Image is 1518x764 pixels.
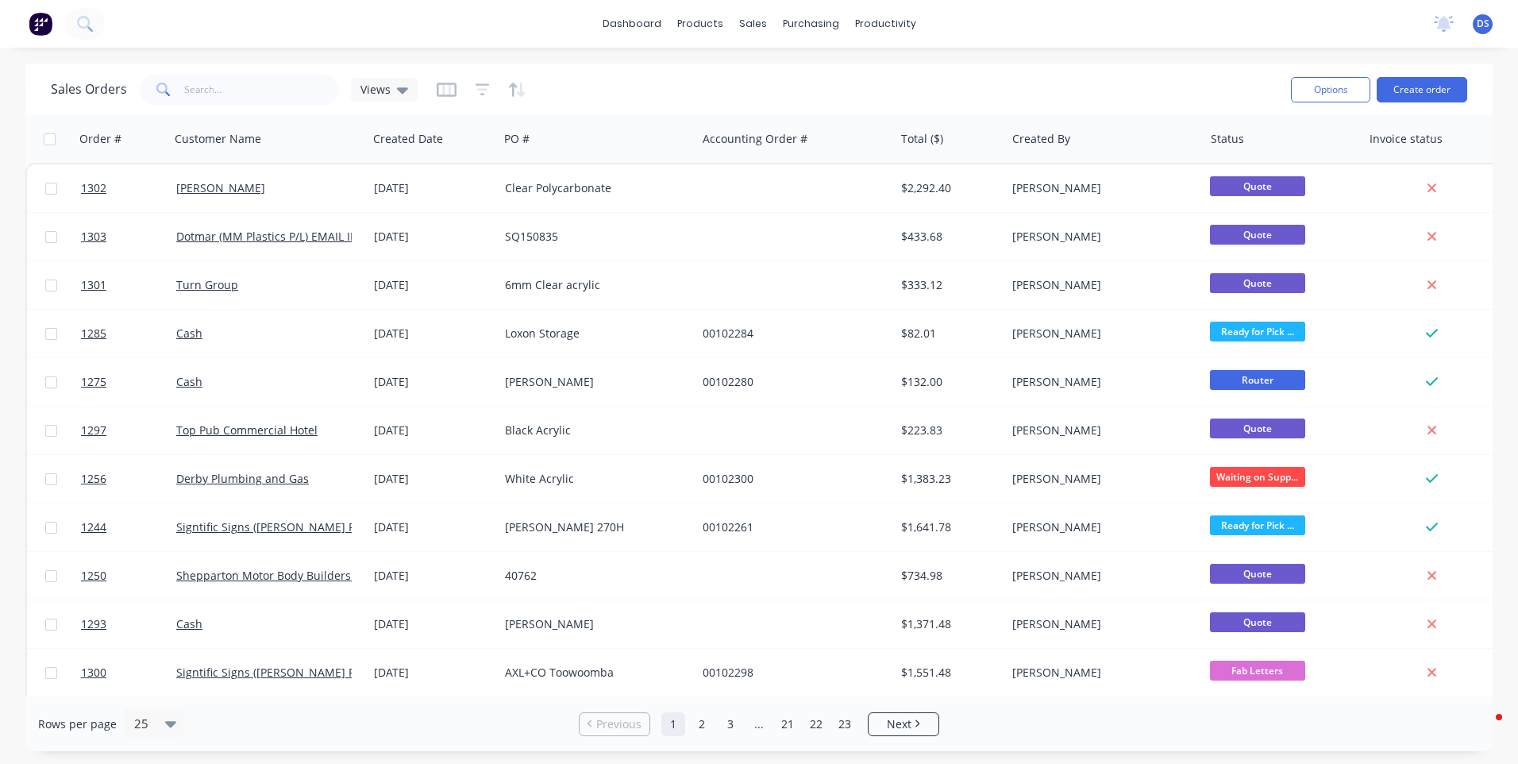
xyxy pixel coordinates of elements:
[81,164,176,212] a: 1302
[81,407,176,454] a: 1297
[901,423,994,438] div: $223.83
[1210,661,1305,681] span: Fab Letters
[505,665,681,681] div: AXL+CO Toowoomba
[81,616,106,632] span: 1293
[703,519,879,535] div: 00102261
[81,649,176,696] a: 1300
[901,616,994,632] div: $1,371.48
[1210,322,1305,341] span: Ready for Pick ...
[374,471,492,487] div: [DATE]
[1210,419,1305,438] span: Quote
[596,716,641,732] span: Previous
[1291,77,1370,102] button: Options
[81,180,106,196] span: 1302
[360,81,391,98] span: Views
[690,712,714,736] a: Page 2
[901,665,994,681] div: $1,551.48
[176,277,238,292] a: Turn Group
[374,616,492,632] div: [DATE]
[374,180,492,196] div: [DATE]
[505,568,681,584] div: 40762
[1012,374,1189,390] div: [PERSON_NAME]
[747,712,771,736] a: Jump forward
[901,374,994,390] div: $132.00
[703,131,807,147] div: Accounting Order #
[1210,612,1305,632] span: Quote
[184,74,339,106] input: Search...
[1012,519,1189,535] div: [PERSON_NAME]
[176,374,202,389] a: Cash
[81,455,176,503] a: 1256
[1210,273,1305,293] span: Quote
[81,665,106,681] span: 1300
[81,519,106,535] span: 1244
[869,716,938,732] a: Next page
[703,326,879,341] div: 00102284
[81,326,106,341] span: 1285
[1012,665,1189,681] div: [PERSON_NAME]
[1210,467,1305,487] span: Waiting on Supp...
[595,12,669,36] a: dashboard
[374,568,492,584] div: [DATE]
[505,229,681,245] div: SQ150835
[580,716,649,732] a: Previous page
[176,180,265,195] a: [PERSON_NAME]
[833,712,857,736] a: Page 23
[374,229,492,245] div: [DATE]
[505,374,681,390] div: [PERSON_NAME]
[901,131,943,147] div: Total ($)
[1012,326,1189,341] div: [PERSON_NAME]
[1210,370,1305,390] span: Router
[505,326,681,341] div: Loxon Storage
[374,665,492,681] div: [DATE]
[505,471,681,487] div: White Acrylic
[81,504,176,551] a: 1244
[176,229,397,244] a: Dotmar (MM Plastics P/L) EMAIL INVOICES
[29,12,52,36] img: Factory
[1210,515,1305,535] span: Ready for Pick ...
[1012,277,1189,293] div: [PERSON_NAME]
[847,12,924,36] div: productivity
[1211,131,1244,147] div: Status
[175,131,261,147] div: Customer Name
[1464,710,1502,748] iframe: Intercom live chat
[1210,176,1305,196] span: Quote
[176,326,202,341] a: Cash
[81,552,176,600] a: 1250
[176,519,473,534] a: Signtific Signs ([PERSON_NAME] Family Trust) 09thAPRIL
[505,180,681,196] div: Clear Polycarbonate
[176,471,309,486] a: Derby Plumbing and Gas
[901,326,994,341] div: $82.01
[373,131,443,147] div: Created Date
[901,180,994,196] div: $2,292.40
[505,519,681,535] div: [PERSON_NAME] 270H
[776,712,799,736] a: Page 21
[81,423,106,438] span: 1297
[374,519,492,535] div: [DATE]
[505,277,681,293] div: 6mm Clear acrylic
[1012,131,1070,147] div: Created By
[669,12,731,36] div: products
[901,519,994,535] div: $1,641.78
[374,326,492,341] div: [DATE]
[81,277,106,293] span: 1301
[887,716,911,732] span: Next
[731,12,775,36] div: sales
[1370,131,1443,147] div: Invoice status
[81,568,106,584] span: 1250
[176,616,202,631] a: Cash
[703,471,879,487] div: 00102300
[81,374,106,390] span: 1275
[719,712,742,736] a: Page 3
[79,131,121,147] div: Order #
[1012,616,1189,632] div: [PERSON_NAME]
[1012,229,1189,245] div: [PERSON_NAME]
[176,423,318,438] a: Top Pub Commercial Hotel
[81,471,106,487] span: 1256
[1012,180,1189,196] div: [PERSON_NAME]
[901,277,994,293] div: $333.12
[176,665,473,680] a: Signtific Signs ([PERSON_NAME] Family Trust) 09thAPRIL
[505,423,681,438] div: Black Acrylic
[374,277,492,293] div: [DATE]
[661,712,685,736] a: Page 1 is your current page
